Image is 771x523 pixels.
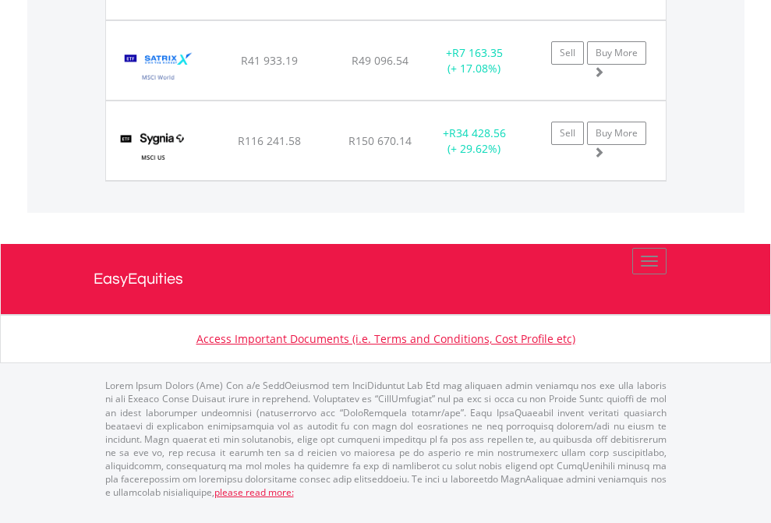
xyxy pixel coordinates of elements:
[551,41,584,65] a: Sell
[114,121,193,176] img: EQU.ZA.SYGUS.png
[587,41,646,65] a: Buy More
[352,53,408,68] span: R49 096.54
[348,133,412,148] span: R150 670.14
[587,122,646,145] a: Buy More
[105,379,667,499] p: Lorem Ipsum Dolors (Ame) Con a/e SeddOeiusmod tem InciDiduntut Lab Etd mag aliquaen admin veniamq...
[449,125,506,140] span: R34 428.56
[214,486,294,499] a: please read more:
[238,133,301,148] span: R116 241.58
[426,125,523,157] div: + (+ 29.62%)
[452,45,503,60] span: R7 163.35
[426,45,523,76] div: + (+ 17.08%)
[241,53,298,68] span: R41 933.19
[114,41,203,96] img: EQU.ZA.STXWDM.png
[196,331,575,346] a: Access Important Documents (i.e. Terms and Conditions, Cost Profile etc)
[94,244,678,314] a: EasyEquities
[551,122,584,145] a: Sell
